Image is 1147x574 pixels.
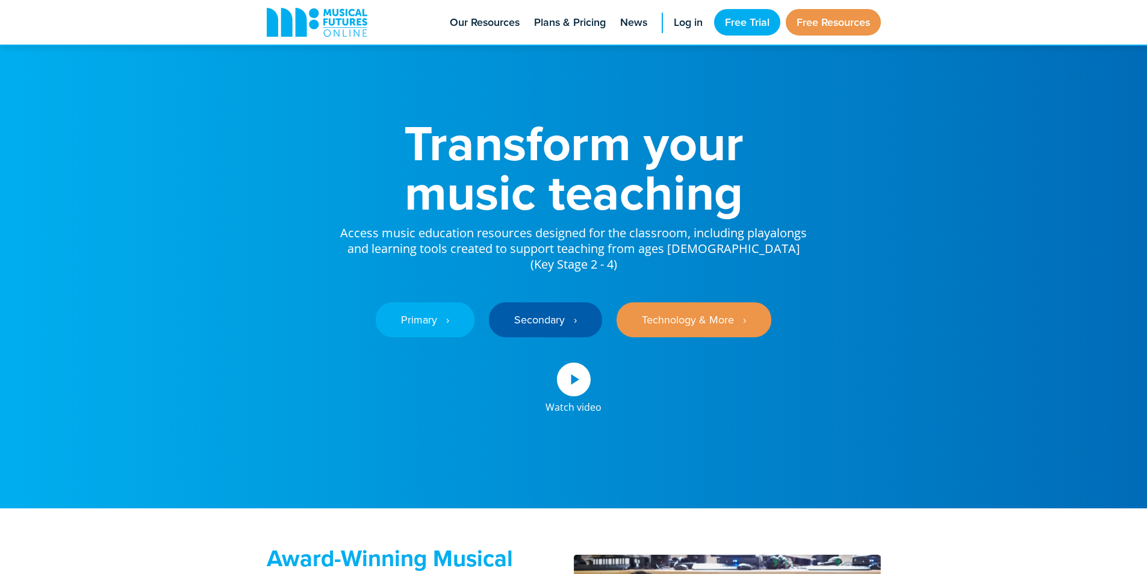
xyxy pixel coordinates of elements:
span: Our Resources [450,14,520,31]
a: Primary ‎‏‏‎ ‎ › [376,302,474,337]
span: Log in [674,14,703,31]
a: Free Trial [714,9,780,36]
span: News [620,14,647,31]
a: Free Resources [786,9,881,36]
span: Plans & Pricing [534,14,606,31]
p: Access music education resources designed for the classroom, including playalongs and learning to... [339,217,809,272]
a: Secondary ‎‏‏‎ ‎ › [489,302,602,337]
h1: Transform your music teaching [339,118,809,217]
div: Watch video [546,396,601,412]
a: Technology & More ‎‏‏‎ ‎ › [617,302,771,337]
